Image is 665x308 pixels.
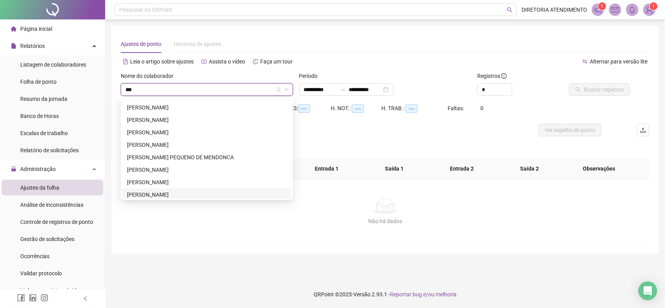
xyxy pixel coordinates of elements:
[594,6,601,13] span: notification
[650,2,658,10] sup: Atualize o seu contato no menu Meus Dados
[20,202,83,208] span: Análise de inconsistências
[253,59,258,64] span: history
[477,72,507,80] span: Registros
[260,58,293,65] span: Faça um tour
[340,86,346,93] span: swap-right
[639,282,657,300] div: Open Intercom Messenger
[127,165,287,174] div: [PERSON_NAME]
[122,126,291,139] div: MARCELO ALVES DE SOUZA
[284,87,289,92] span: down
[122,114,291,126] div: LUANA MARTINS DOS SANTOS
[20,147,79,153] span: Relatório de solicitações
[122,164,291,176] div: MARIA ANTONIA LIMA SOUSA
[598,2,606,10] sup: 1
[406,104,418,113] span: --:--
[360,158,428,180] th: Saída 1
[127,103,287,112] div: [PERSON_NAME]
[381,104,448,113] div: H. TRAB.:
[20,236,74,242] span: Gestão de solicitações
[562,164,636,173] span: Observações
[507,7,513,13] span: search
[556,158,642,180] th: Observações
[644,4,655,16] img: 93713
[340,86,346,93] span: to
[20,270,62,276] span: Validar protocolo
[522,5,587,14] span: DIRETORIA ATENDIMENTO
[123,59,128,64] span: file-text
[276,87,281,92] span: filter
[20,287,79,294] span: Link para registro rápido
[11,26,16,32] span: home
[130,58,194,65] span: Leia o artigo sobre ajustes
[653,4,655,9] span: 1
[127,128,287,137] div: [PERSON_NAME]
[122,188,291,201] div: MARIA DO AMPARO ALVES
[428,158,496,180] th: Entrada 2
[20,219,93,225] span: Controle de registros de ponto
[20,96,67,102] span: Resumo da jornada
[130,217,640,225] div: Não há dados
[20,185,59,191] span: Ajustes da folha
[612,6,619,13] span: mail
[20,130,68,136] span: Escalas de trabalho
[122,176,291,188] div: MARIA CLARA DA SILVA MARQUES
[174,41,221,47] span: Histórico de ajustes
[496,158,564,180] th: Saída 2
[287,104,331,113] div: HE 3:
[20,43,45,49] span: Relatórios
[481,105,484,111] span: 0
[501,73,507,79] span: info-circle
[299,72,323,80] label: Período
[121,41,161,47] span: Ajustes de ponto
[127,116,287,124] div: [PERSON_NAME]
[17,294,25,302] span: facebook
[11,43,16,49] span: file
[122,139,291,151] div: MARCELO MONTEIRO SANTANA
[41,294,48,302] span: instagram
[20,166,56,172] span: Administração
[127,178,287,187] div: [PERSON_NAME]
[601,4,604,9] span: 1
[201,59,207,64] span: youtube
[209,58,245,65] span: Assista o vídeo
[293,158,361,180] th: Entrada 1
[448,105,465,111] span: Faltas:
[298,104,310,113] span: --:--
[127,141,287,149] div: [PERSON_NAME]
[582,59,588,64] span: swap
[20,62,86,68] span: Listagem de colaboradores
[11,166,16,172] span: lock
[629,6,636,13] span: bell
[105,281,665,308] footer: QRPoint © 2025 - 2.93.1 -
[20,113,59,119] span: Banco de Horas
[331,104,381,113] div: H. NOT.:
[122,101,291,114] div: LARA MARIA CARVALHO MAGALHAES DA SILVA
[353,291,370,297] span: Versão
[538,124,601,136] button: Ver espelho de ponto
[121,72,178,80] label: Nome do colaborador
[390,291,457,297] span: Reportar bug e/ou melhoria
[29,294,37,302] span: linkedin
[590,58,647,65] span: Alternar para versão lite
[20,79,56,85] span: Folha de ponto
[352,104,364,113] span: --:--
[122,151,291,164] div: MARCOS DA COSTA PEQUENO DE MENDONCA
[83,296,88,301] span: left
[127,190,287,199] div: [PERSON_NAME]
[127,153,287,162] div: [PERSON_NAME] PEQUENO DE MENDONCA
[20,26,52,32] span: Página inicial
[20,253,49,259] span: Ocorrências
[569,83,630,96] button: Buscar registros
[640,127,646,133] span: upload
